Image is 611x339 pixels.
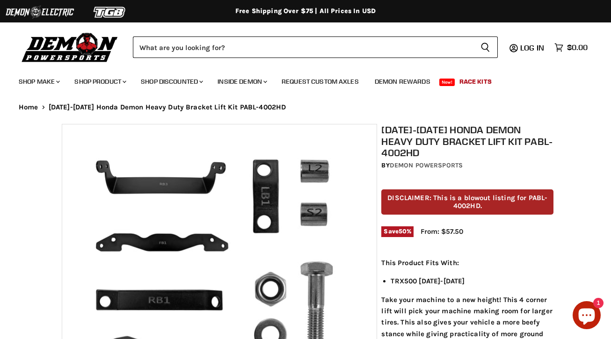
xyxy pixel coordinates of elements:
[75,3,145,21] img: TGB Logo 2
[390,161,463,169] a: Demon Powersports
[391,275,553,287] li: TRX500 [DATE]-[DATE]
[12,72,65,91] a: Shop Make
[570,301,604,332] inbox-online-store-chat: Shopify online store chat
[133,36,473,58] input: Search
[275,72,366,91] a: Request Custom Axles
[550,41,592,54] a: $0.00
[381,124,553,159] h1: [DATE]-[DATE] Honda Demon Heavy Duty Bracket Lift Kit PABL-4002HD
[399,228,407,235] span: 50
[5,3,75,21] img: Demon Electric Logo 2
[567,43,588,52] span: $0.00
[211,72,273,91] a: Inside Demon
[49,103,286,111] span: [DATE]-[DATE] Honda Demon Heavy Duty Bracket Lift Kit PABL-4002HD
[421,227,463,236] span: From: $57.50
[520,43,544,52] span: Log in
[368,72,437,91] a: Demon Rewards
[12,68,585,91] ul: Main menu
[381,160,553,171] div: by
[516,43,550,52] a: Log in
[381,257,553,268] p: This Product Fits With:
[381,189,553,215] p: DISCLAIMER: This is a blowout listing for PABL-4002HD.
[19,103,38,111] a: Home
[19,30,121,64] img: Demon Powersports
[67,72,132,91] a: Shop Product
[452,72,499,91] a: Race Kits
[133,36,498,58] form: Product
[381,226,414,237] span: Save %
[134,72,209,91] a: Shop Discounted
[439,79,455,86] span: New!
[473,36,498,58] button: Search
